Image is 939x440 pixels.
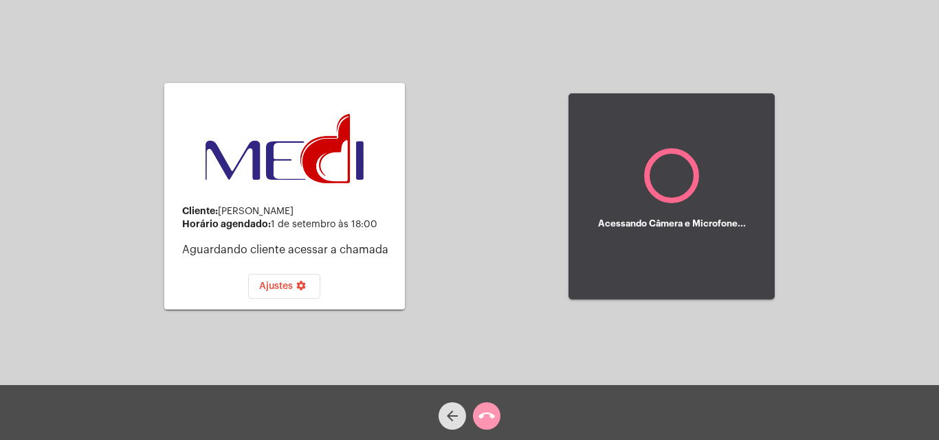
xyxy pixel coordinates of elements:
[259,281,309,291] span: Ajustes
[182,206,394,217] div: [PERSON_NAME]
[598,219,746,229] h5: Acessando Câmera e Microfone...
[182,219,271,229] strong: Horário agendado:
[182,244,394,256] p: Aguardando cliente acessar a chamada
[206,114,364,184] img: d3a1b5fa-500b-b90f-5a1c-719c20e9830b.png
[182,219,394,230] div: 1 de setembro às 18:00
[293,280,309,297] mat-icon: settings
[478,408,495,424] mat-icon: call_end
[182,206,218,216] strong: Cliente:
[248,274,320,299] button: Ajustes
[444,408,461,424] mat-icon: arrow_back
